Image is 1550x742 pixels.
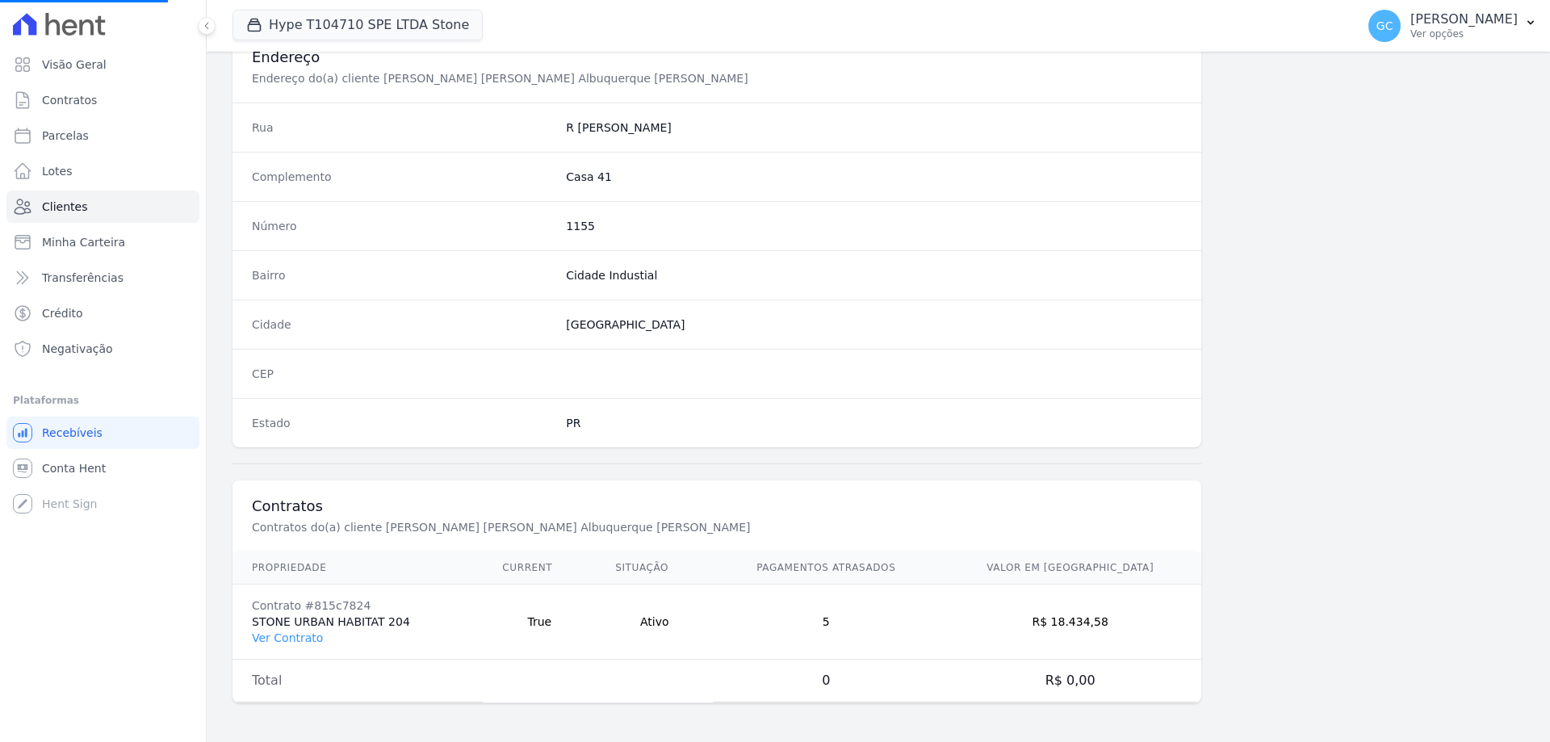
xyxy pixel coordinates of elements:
[713,585,939,660] td: 5
[42,425,103,441] span: Recebíveis
[42,163,73,179] span: Lotes
[42,270,124,286] span: Transferências
[939,585,1201,660] td: R$ 18.434,58
[252,366,553,382] dt: CEP
[42,234,125,250] span: Minha Carteira
[42,57,107,73] span: Visão Geral
[42,305,83,321] span: Crédito
[252,119,553,136] dt: Rua
[42,199,87,215] span: Clientes
[483,551,596,585] th: Current
[252,317,553,333] dt: Cidade
[566,169,1182,185] dd: Casa 41
[6,297,199,329] a: Crédito
[252,218,553,234] dt: Número
[232,10,483,40] button: Hype T104710 SPE LTDA Stone
[6,119,199,152] a: Parcelas
[6,191,199,223] a: Clientes
[42,92,97,108] span: Contratos
[6,48,199,81] a: Visão Geral
[6,155,199,187] a: Lotes
[566,218,1182,234] dd: 1155
[252,169,553,185] dt: Complemento
[1376,20,1393,31] span: GC
[252,497,1182,516] h3: Contratos
[566,415,1182,431] dd: PR
[1410,27,1518,40] p: Ver opções
[252,267,553,283] dt: Bairro
[252,597,463,614] div: Contrato #815c7824
[566,119,1182,136] dd: R [PERSON_NAME]
[596,551,713,585] th: Situação
[6,226,199,258] a: Minha Carteira
[566,267,1182,283] dd: Cidade Industial
[42,460,106,476] span: Conta Hent
[6,417,199,449] a: Recebíveis
[252,415,553,431] dt: Estado
[42,341,113,357] span: Negativação
[6,262,199,294] a: Transferências
[483,585,596,660] td: True
[939,551,1201,585] th: Valor em [GEOGRAPHIC_DATA]
[252,631,323,644] a: Ver Contrato
[42,128,89,144] span: Parcelas
[566,317,1182,333] dd: [GEOGRAPHIC_DATA]
[6,452,199,484] a: Conta Hent
[596,585,713,660] td: Ativo
[6,333,199,365] a: Negativação
[713,660,939,702] td: 0
[252,48,1182,67] h3: Endereço
[13,391,193,410] div: Plataformas
[1355,3,1550,48] button: GC [PERSON_NAME] Ver opções
[252,70,794,86] p: Endereço do(a) cliente [PERSON_NAME] [PERSON_NAME] Albuquerque [PERSON_NAME]
[713,551,939,585] th: Pagamentos Atrasados
[1410,11,1518,27] p: [PERSON_NAME]
[232,660,483,702] td: Total
[252,519,794,535] p: Contratos do(a) cliente [PERSON_NAME] [PERSON_NAME] Albuquerque [PERSON_NAME]
[232,585,483,660] td: STONE URBAN HABITAT 204
[6,84,199,116] a: Contratos
[939,660,1201,702] td: R$ 0,00
[232,551,483,585] th: Propriedade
